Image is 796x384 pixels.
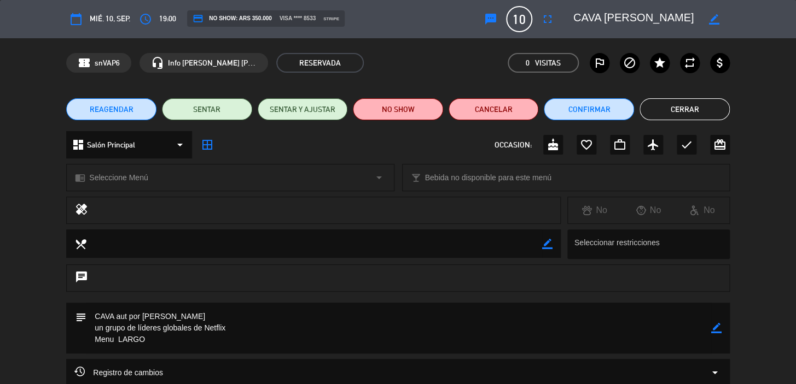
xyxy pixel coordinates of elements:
[709,14,719,25] i: border_color
[541,13,554,26] i: fullscreen
[353,98,443,120] button: NO SHOW
[276,53,364,73] span: RESERVADA
[538,9,557,29] button: fullscreen
[90,104,133,115] span: REAGENDAR
[193,13,204,24] i: credit_card
[621,203,675,217] div: No
[90,13,130,25] span: mié. 10, sep.
[411,173,421,183] i: local_bar
[568,203,621,217] div: No
[683,56,696,69] i: repeat
[151,56,164,69] i: headset_mic
[506,6,532,32] span: 10
[193,13,271,24] span: NO SHOW: ARS 350.000
[593,56,606,69] i: outlined_flag
[675,203,729,217] div: No
[139,13,152,26] i: access_time
[201,138,214,151] i: border_all
[74,366,163,379] span: Registro de cambios
[89,172,148,184] span: Seleccione Menú
[323,15,339,22] span: stripe
[425,172,551,184] span: Bebida no disponible para este menú
[95,57,120,69] span: snVAP6
[75,270,88,286] i: chat
[484,13,497,26] i: sms
[136,9,155,29] button: access_time
[75,203,88,218] i: healing
[74,238,86,250] i: local_dining
[711,323,722,333] i: border_color
[159,13,176,25] span: 19:00
[258,98,348,120] button: SENTAR Y AJUSTAR
[74,311,86,323] i: subject
[640,98,730,120] button: Cerrar
[481,9,501,29] button: sms
[168,57,257,69] span: Info [PERSON_NAME] [PERSON_NAME]
[613,138,626,151] i: work_outline
[72,138,85,151] i: dashboard
[162,98,252,120] button: SENTAR
[495,139,532,151] span: OCCASION:
[547,138,560,151] i: cake
[713,56,727,69] i: attach_money
[535,57,561,69] em: Visitas
[69,13,83,26] i: calendar_today
[623,56,636,69] i: block
[75,173,85,183] i: chrome_reader_mode
[526,57,530,69] span: 0
[653,56,666,69] i: star
[713,138,727,151] i: card_giftcard
[78,56,91,69] span: confirmation_number
[544,98,634,120] button: Confirmar
[542,239,553,249] i: border_color
[449,98,539,120] button: Cancelar
[373,171,386,184] i: arrow_drop_down
[66,98,156,120] button: REAGENDAR
[173,138,187,151] i: arrow_drop_down
[647,138,660,151] i: airplanemode_active
[680,138,693,151] i: check
[580,138,593,151] i: favorite_border
[708,366,722,379] i: arrow_drop_down
[66,9,86,29] button: calendar_today
[87,139,135,151] span: Salón Principal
